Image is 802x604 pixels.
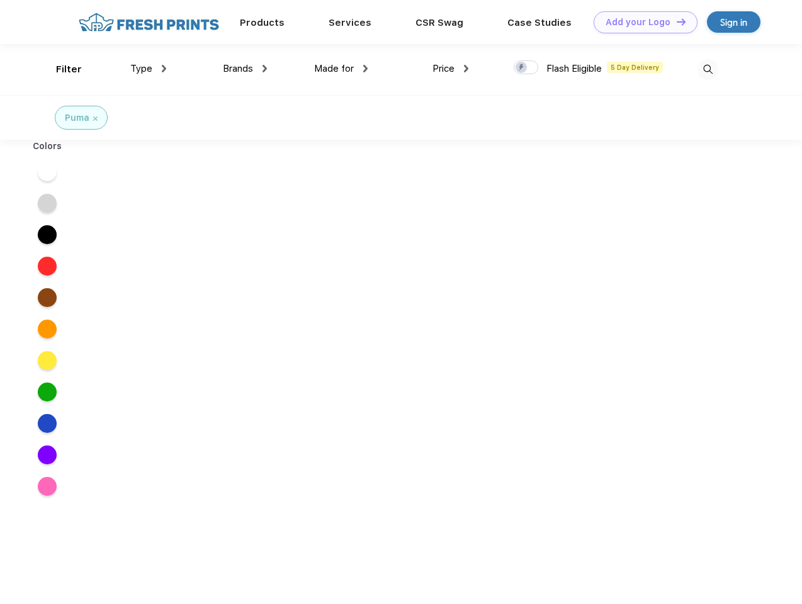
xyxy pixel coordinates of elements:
[546,63,602,74] span: Flash Eligible
[606,17,670,28] div: Add your Logo
[240,17,285,28] a: Products
[720,15,747,30] div: Sign in
[464,65,468,72] img: dropdown.png
[432,63,455,74] span: Price
[363,65,368,72] img: dropdown.png
[677,18,686,25] img: DT
[415,17,463,28] a: CSR Swag
[23,140,72,153] div: Colors
[707,11,760,33] a: Sign in
[263,65,267,72] img: dropdown.png
[223,63,253,74] span: Brands
[130,63,152,74] span: Type
[93,116,98,121] img: filter_cancel.svg
[314,63,354,74] span: Made for
[607,62,663,73] span: 5 Day Delivery
[65,111,89,125] div: Puma
[329,17,371,28] a: Services
[162,65,166,72] img: dropdown.png
[56,62,82,77] div: Filter
[698,59,718,80] img: desktop_search.svg
[75,11,223,33] img: fo%20logo%202.webp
